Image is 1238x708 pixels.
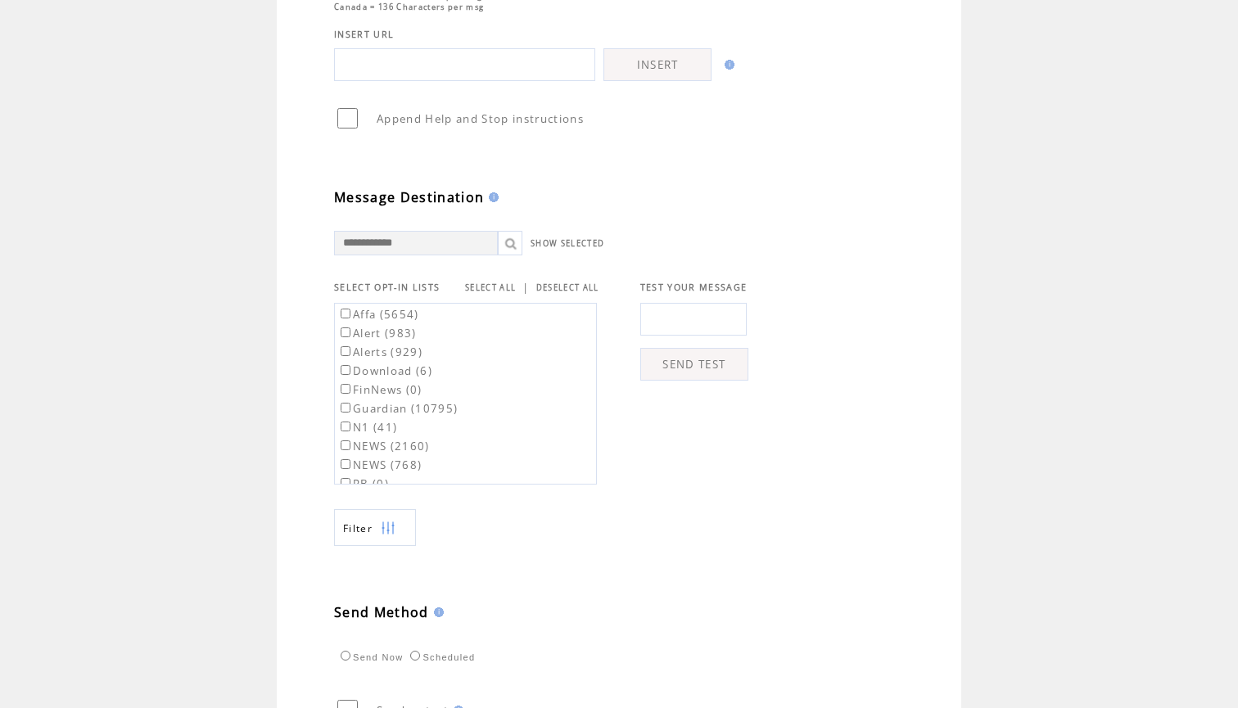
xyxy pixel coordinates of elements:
span: Send Method [334,603,429,621]
label: N1 (41) [337,420,397,435]
input: FinNews (0) [341,384,350,394]
label: Alert (983) [337,326,417,340]
a: DESELECT ALL [536,282,599,293]
label: Affa (5654) [337,307,419,322]
span: Show filters [343,521,373,535]
input: Scheduled [410,651,420,661]
input: RB (0) [341,478,350,488]
span: Append Help and Stop instructions [377,111,584,126]
label: Guardian (10795) [337,401,458,416]
label: RB (0) [337,476,389,491]
a: SEND TEST [640,348,748,381]
a: INSERT [603,48,712,81]
label: NEWS (768) [337,458,422,472]
img: help.gif [484,192,499,202]
label: Alerts (929) [337,345,422,359]
img: help.gif [429,607,444,617]
input: Send Now [341,651,350,661]
input: NEWS (768) [341,459,350,469]
a: SHOW SELECTED [531,238,604,249]
span: SELECT OPT-IN LISTS [334,282,440,293]
input: NEWS (2160) [341,440,350,450]
input: Affa (5654) [341,309,350,318]
span: INSERT URL [334,29,394,40]
img: filters.png [381,510,395,547]
label: NEWS (2160) [337,439,430,453]
input: Alert (983) [341,327,350,337]
label: FinNews (0) [337,382,422,397]
input: Guardian (10795) [341,403,350,413]
label: Scheduled [406,652,475,662]
img: help.gif [720,60,734,70]
span: Canada = 136 Characters per msg [334,2,484,12]
input: N1 (41) [341,422,350,431]
span: TEST YOUR MESSAGE [640,282,748,293]
a: SELECT ALL [465,282,516,293]
a: Filter [334,509,416,546]
label: Download (6) [337,363,432,378]
span: Message Destination [334,188,484,206]
input: Alerts (929) [341,346,350,356]
label: Send Now [337,652,403,662]
span: | [522,280,529,295]
input: Download (6) [341,365,350,375]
